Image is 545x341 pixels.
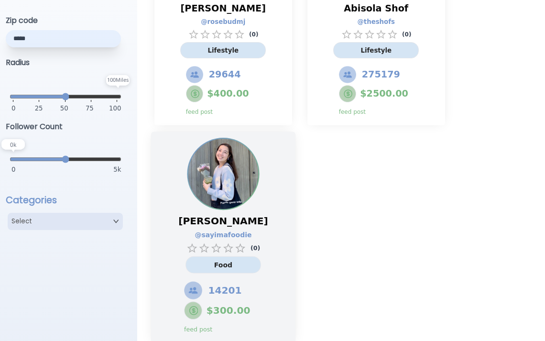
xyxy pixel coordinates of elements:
span: Food [214,262,232,269]
img: Open [113,219,119,224]
img: Feed Post [188,306,198,316]
img: Profile [188,139,258,209]
p: ( 0 ) [249,31,258,38]
span: $ 2500.00 [360,87,408,100]
text: 0 k [10,141,17,149]
p: ( 0 ) [251,244,260,253]
a: @ rosebudmj [201,17,236,27]
h3: Radius [6,57,131,68]
img: Feed Post [343,89,352,99]
span: $ 300.00 [207,304,251,318]
span: [PERSON_NAME] [181,2,266,15]
img: Followers [186,66,203,83]
span: 100 [109,104,121,117]
span: Abisola Shof [344,2,408,15]
img: Feed Post [190,89,199,99]
text: 100 Miles [107,76,129,83]
button: SelectOpen [8,213,133,230]
h3: Follower Count [6,121,131,132]
p: ( 0 ) [402,31,411,38]
p: Select [11,217,32,226]
h2: Categories [6,194,131,207]
span: 50 [60,104,68,117]
a: @ theshofs [357,17,385,27]
span: 0 [11,165,15,175]
span: 29644 [209,68,241,81]
span: Lifestyle [207,47,239,54]
a: @ sayimafoodie [195,231,241,241]
p: feed post [184,326,212,334]
span: 25 [35,104,43,117]
span: $ 400.00 [207,87,249,100]
p: feed post [339,108,366,116]
span: Lifestyle [360,47,392,54]
span: 14201 [208,284,241,297]
span: [PERSON_NAME] [178,214,268,228]
span: 5k [113,165,121,175]
span: 75 [86,104,94,117]
h3: Zip code [6,15,131,26]
span: 275179 [362,68,400,81]
img: Followers [184,282,202,300]
span: 0 [11,104,15,113]
img: Followers [339,66,356,83]
p: feed post [186,108,213,116]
